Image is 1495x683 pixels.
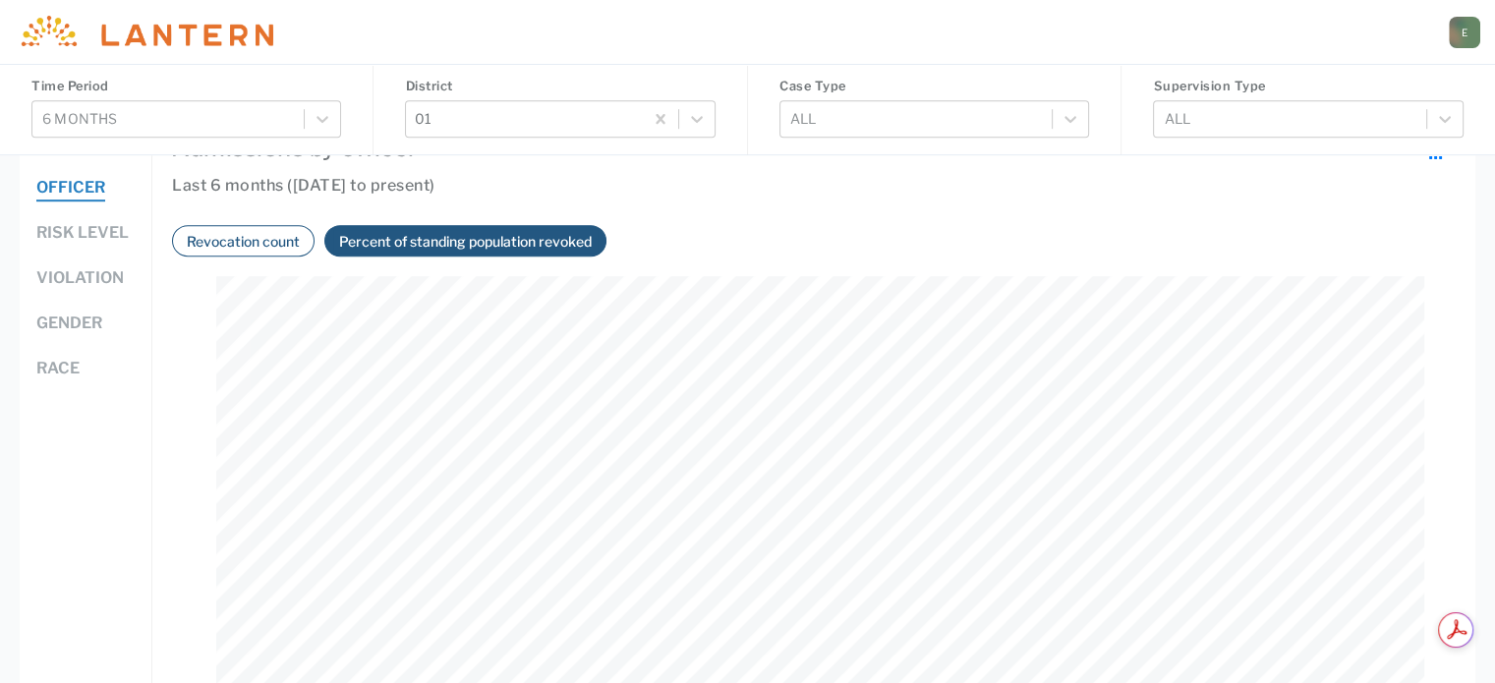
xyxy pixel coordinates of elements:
button: Risk level [36,221,129,247]
button: Violation [36,266,124,292]
button: Percent of standing population revoked [333,230,598,253]
h4: Time Period [31,77,341,95]
button: Revocation count [181,230,306,253]
a: E [1449,17,1480,48]
button: Officer [36,176,105,201]
h4: District [405,77,715,95]
h4: Supervision Type [1153,77,1464,95]
h4: Case Type [779,77,1089,95]
button: Race [36,357,80,382]
h6: Last 6 months ([DATE] to present) [172,174,1456,217]
button: Gender [36,312,102,337]
img: Lantern [16,16,273,48]
div: 01 [406,102,642,135]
